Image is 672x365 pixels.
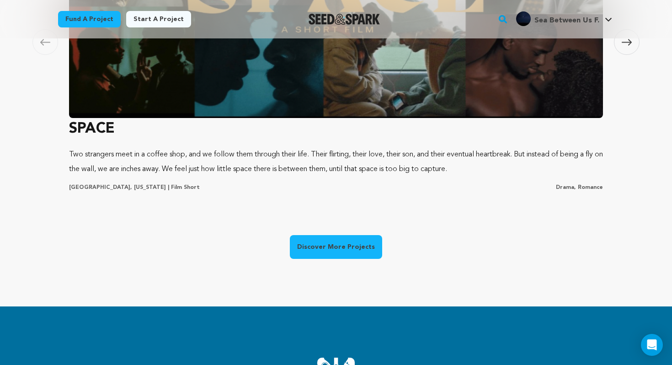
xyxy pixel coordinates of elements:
img: 70e4bdabd1bda51f.jpg [516,11,531,26]
a: Sea Between Us F.'s Profile [514,10,614,26]
a: Fund a project [58,11,121,27]
p: Two strangers meet in a coffee shop, and we follow them through their life. Their flirting, their... [69,147,603,177]
div: Open Intercom Messenger [641,334,663,356]
span: Sea Between Us F.'s Profile [514,10,614,29]
a: Discover More Projects [290,235,382,259]
a: Start a project [126,11,191,27]
div: Sea Between Us F.'s Profile [516,11,599,26]
span: [GEOGRAPHIC_DATA], [US_STATE] | [69,185,169,190]
h3: SPACE [69,118,603,140]
p: Drama, Romance [556,184,603,191]
span: Sea Between Us F. [534,17,599,24]
a: Seed&Spark Homepage [309,14,380,25]
span: Film Short [171,185,200,190]
img: Seed&Spark Logo Dark Mode [309,14,380,25]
